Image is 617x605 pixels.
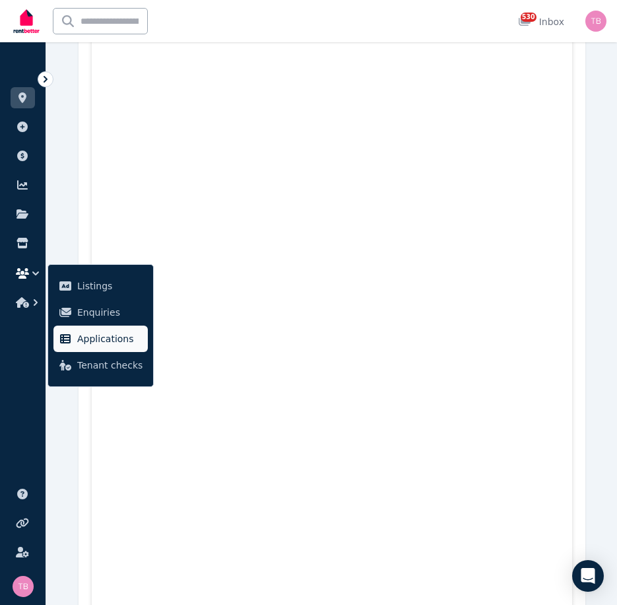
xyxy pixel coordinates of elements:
[53,299,148,326] a: Enquiries
[77,304,143,320] span: Enquiries
[521,13,536,22] span: 530
[518,15,564,28] div: Inbox
[585,11,606,32] img: Tracy Barrett
[11,5,42,38] img: RentBetter
[53,326,148,352] a: Applications
[53,352,148,378] a: Tenant checks
[77,331,143,347] span: Applications
[572,560,604,592] div: Open Intercom Messenger
[77,278,143,294] span: Listings
[13,576,34,597] img: Tracy Barrett
[53,273,148,299] a: Listings
[77,357,143,373] span: Tenant checks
